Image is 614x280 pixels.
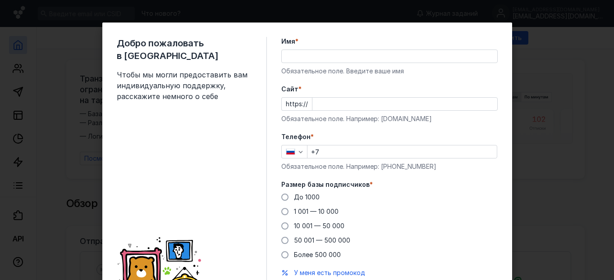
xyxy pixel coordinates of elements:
button: У меня есть промокод [294,268,365,277]
span: 1 001 — 10 000 [294,208,339,215]
span: Более 500 000 [294,251,341,258]
div: Обязательное поле. Например: [PHONE_NUMBER] [281,162,498,171]
span: Размер базы подписчиков [281,180,370,189]
span: Чтобы мы могли предоставить вам индивидуальную поддержку, расскажите немного о себе [117,69,252,102]
span: Телефон [281,132,311,141]
span: До 1000 [294,193,320,201]
span: Добро пожаловать в [GEOGRAPHIC_DATA] [117,37,252,62]
span: У меня есть промокод [294,269,365,276]
div: Обязательное поле. Введите ваше имя [281,67,498,76]
span: Имя [281,37,295,46]
span: 50 001 — 500 000 [294,236,350,244]
span: Cайт [281,85,298,94]
span: 10 001 — 50 000 [294,222,344,230]
div: Обязательное поле. Например: [DOMAIN_NAME] [281,114,498,123]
